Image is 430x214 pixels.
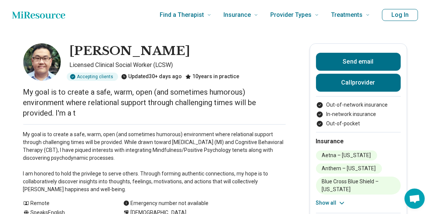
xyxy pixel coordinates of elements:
[382,9,418,21] button: Log In
[316,120,401,128] li: Out-of-pocket
[316,110,401,118] li: In-network insurance
[121,73,182,81] div: Updated 30+ days ago
[331,10,363,20] span: Treatments
[316,53,401,71] button: Send email
[70,61,286,70] p: Licensed Clinical Social Worker (LCSW)
[70,43,190,59] h1: [PERSON_NAME]
[270,10,312,20] span: Provider Types
[316,74,401,92] button: Callprovider
[23,87,286,118] p: My goal is to create a safe, warm, open (and sometimes humorous) environment where relational sup...
[67,73,118,81] div: Accepting clients
[160,10,204,20] span: Find a Therapist
[12,7,65,22] a: Home page
[316,199,346,207] button: Show all
[316,137,401,146] h2: Insurance
[316,101,401,128] ul: Payment options
[185,73,240,81] div: 10 years in practice
[316,150,377,160] li: Aetna – [US_STATE]
[316,177,401,195] li: Blue Cross Blue Shield – [US_STATE]
[23,199,108,207] div: Remote
[23,43,61,81] img: Daniel Cha, Licensed Clinical Social Worker (LCSW)
[23,131,286,193] p: My goal is to create a safe, warm, open (and sometimes humorous) environment where relational sup...
[316,101,401,109] li: Out-of-network insurance
[123,199,209,207] div: Emergency number not available
[405,189,425,209] div: Open chat
[223,10,251,20] span: Insurance
[316,163,382,174] li: Anthem – [US_STATE]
